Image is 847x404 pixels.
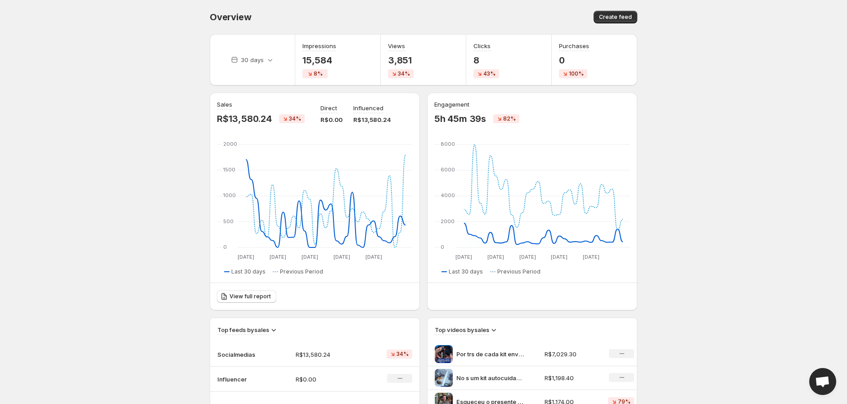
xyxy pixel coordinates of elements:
p: Socialmedias [217,350,262,359]
span: 8% [314,70,323,77]
span: 34% [398,70,410,77]
span: 34% [289,115,301,122]
p: R$1,198.40 [545,373,598,382]
text: 500 [223,218,234,224]
text: [DATE] [270,254,286,260]
p: Direct [320,103,337,112]
text: 2000 [441,218,455,224]
text: 0 [223,244,227,250]
button: Create feed [594,11,637,23]
span: Previous Period [280,268,323,275]
text: [DATE] [487,254,504,260]
p: 15,584 [302,55,336,66]
span: Overview [210,12,251,22]
h3: Clicks [473,41,491,50]
span: 82% [503,115,516,122]
p: R$0.00 [320,115,342,124]
span: Last 30 days [231,268,266,275]
img: No s um kit autocuidado que voc monta do seu jeito e com at 20 de desconto Escolha at 2 produtos ... [435,369,453,387]
text: 4000 [441,192,455,198]
p: 3,851 [388,55,414,66]
p: 0 [559,55,589,66]
text: [DATE] [302,254,318,260]
h3: Purchases [559,41,589,50]
h3: Views [388,41,405,50]
text: [DATE] [583,254,599,260]
text: [DATE] [365,254,382,260]
span: Previous Period [497,268,541,275]
text: 6000 [441,166,455,173]
p: 5h 45m 39s [434,113,486,124]
text: 1500 [223,166,235,173]
img: Por trs de cada kit enviado Rola ateno e uma equipe preparada pra entregar muito cuidado atravs d... [435,345,453,363]
text: [DATE] [551,254,568,260]
h3: Top feeds by sales [217,325,269,334]
text: 8000 [441,141,455,147]
text: 2000 [223,141,237,147]
a: View full report [217,290,276,303]
p: No s um kit autocuidado que voc monta do seu jeito e com at 20 de desconto Escolha at 2 produtos ... [456,373,524,382]
h3: Top videos by sales [435,325,489,334]
p: Influencer [217,375,262,384]
span: View full report [230,293,271,300]
text: [DATE] [238,254,254,260]
p: Influenced [353,103,383,112]
span: 100% [569,70,584,77]
p: R$7,029.30 [545,350,598,359]
text: [DATE] [333,254,350,260]
p: 30 days [241,55,264,64]
p: R$0.00 [296,375,360,384]
h3: Engagement [434,100,469,109]
div: Open chat [809,368,836,395]
text: [DATE] [519,254,536,260]
span: 34% [396,350,409,358]
h3: Impressions [302,41,336,50]
p: R$13,580.24 [353,115,391,124]
p: R$13,580.24 [296,350,360,359]
span: Last 30 days [449,268,483,275]
h3: Sales [217,100,232,109]
text: 1000 [223,192,236,198]
span: Create feed [599,13,632,21]
text: 0 [441,244,444,250]
text: [DATE] [455,254,472,260]
p: 8 [473,55,499,66]
p: R$13,580.24 [217,113,272,124]
span: 43% [483,70,496,77]
p: Por trs de cada kit enviado [PERSON_NAME] ateno e uma equipe preparada pra entregar muito cuidado... [456,350,524,359]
